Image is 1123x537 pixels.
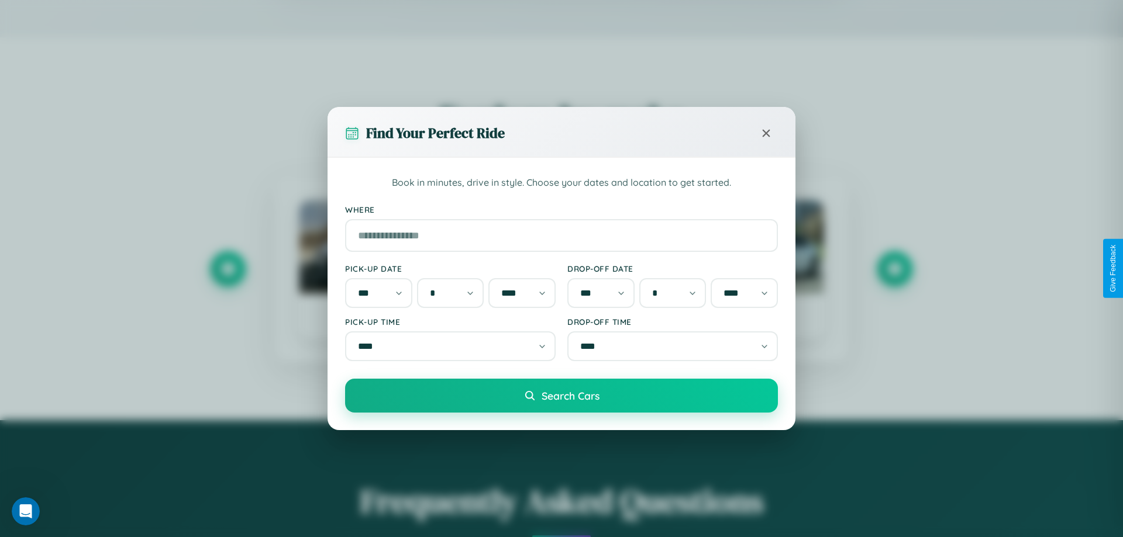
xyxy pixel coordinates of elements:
label: Where [345,205,778,214]
p: Book in minutes, drive in style. Choose your dates and location to get started. [345,175,778,190]
label: Pick-up Time [345,317,556,327]
span: Search Cars [542,389,600,402]
label: Pick-up Date [345,264,556,273]
button: Search Cars [345,379,778,413]
h3: Find Your Perfect Ride [366,123,505,143]
label: Drop-off Time [567,317,778,327]
label: Drop-off Date [567,264,778,273]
